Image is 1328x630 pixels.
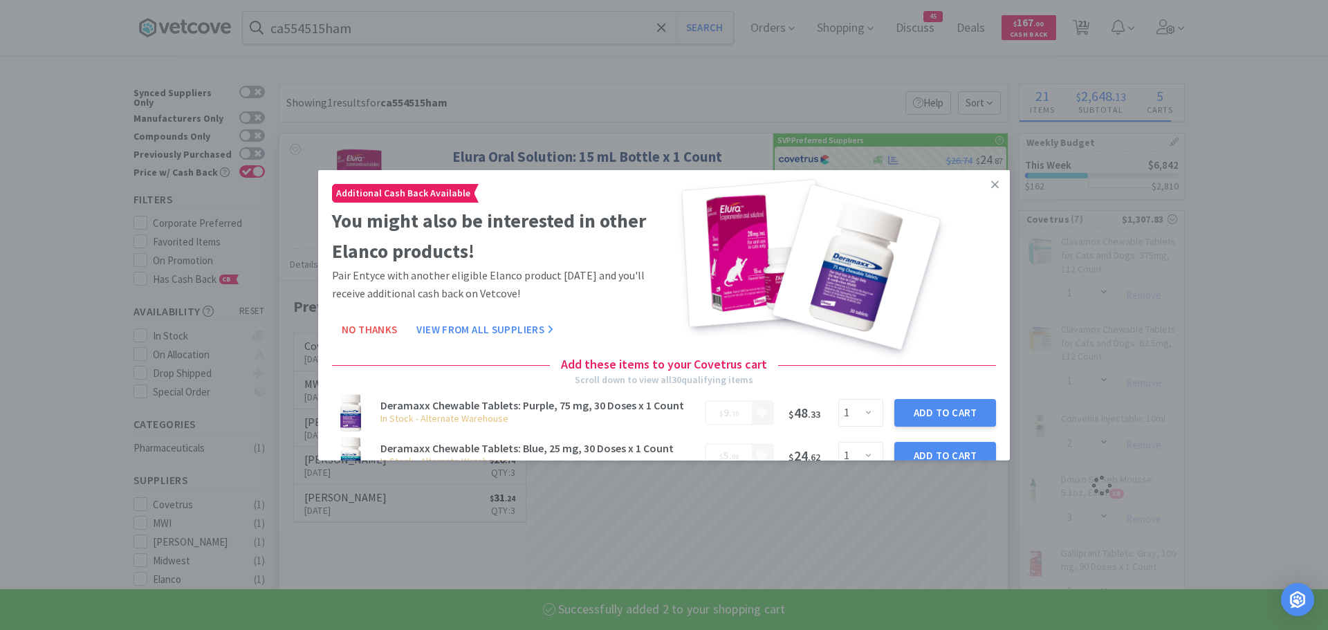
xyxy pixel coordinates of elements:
[380,411,697,426] h6: In Stock - Alternate Warehouse
[333,184,474,201] span: Additional Cash Back Available
[788,451,794,463] span: $
[380,454,697,469] h6: In Stock - Alternate Warehouse
[380,400,697,411] h3: Deramaxx Chewable Tablets: Purple, 75 mg, 30 Doses x 1 Count
[788,408,794,420] span: $
[719,406,739,419] span: .
[575,372,753,387] div: Scroll down to view all 30 qualifying items
[332,394,369,432] img: 77fa4bcb430041c29cb06d5d5080539a_196476.jpeg
[332,267,658,302] p: Pair Entyce with another eligible Elanco product [DATE] and you'll receive additional cash back o...
[332,316,407,344] button: No Thanks
[894,442,996,470] button: Add to Cart
[550,355,778,375] h4: Add these items to your Covetrus cart
[732,452,739,461] span: 00
[1281,583,1314,616] div: Open Intercom Messenger
[788,404,820,421] span: 48
[808,451,820,463] span: . 62
[380,443,697,454] h3: Deramaxx Chewable Tablets: Blue, 25 mg, 30 Doses x 1 Count
[894,399,996,427] button: Add to Cart
[332,205,658,267] h2: You might also be interested in other Elanco products!
[723,449,729,462] span: 5
[723,406,729,419] span: 9
[719,452,723,461] span: $
[407,316,563,344] button: View From All Suppliers
[788,447,820,464] span: 24
[732,409,739,418] span: 70
[719,449,739,462] span: .
[719,409,723,418] span: $
[808,408,820,420] span: . 33
[332,437,369,474] img: 42eac7e6b68649eea33e2076fa326056_196558.jpeg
